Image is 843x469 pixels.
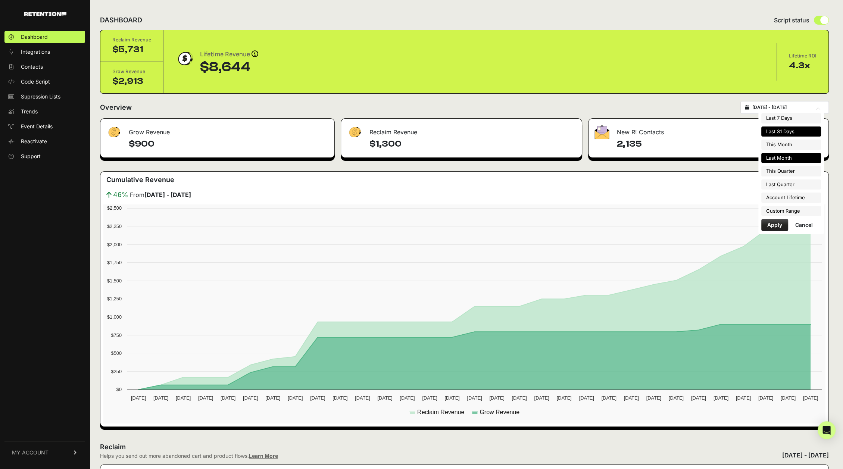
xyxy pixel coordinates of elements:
a: Learn More [249,453,278,459]
strong: [DATE] - [DATE] [144,191,191,198]
text: $1,500 [107,278,122,284]
text: $1,000 [107,314,122,320]
div: Open Intercom Messenger [818,421,836,439]
text: $250 [111,369,122,374]
a: Code Script [4,76,85,88]
div: [DATE] - [DATE] [782,451,829,460]
li: Last 31 Days [761,126,821,137]
a: Support [4,150,85,162]
div: Reclaim Revenue [341,119,582,141]
text: $2,000 [107,242,122,247]
text: [DATE] [467,395,482,401]
text: [DATE] [288,395,303,401]
button: Cancel [789,219,819,231]
text: [DATE] [602,395,616,401]
span: Contacts [21,63,43,71]
a: Reactivate [4,135,85,147]
li: Account Lifetime [761,193,821,203]
a: Event Details [4,121,85,132]
text: [DATE] [310,395,325,401]
text: $0 [116,387,122,392]
span: Code Script [21,78,50,85]
text: [DATE] [221,395,235,401]
a: MY ACCOUNT [4,441,85,464]
img: fa-envelope-19ae18322b30453b285274b1b8af3d052b27d846a4fbe8435d1a52b978f639a2.png [594,125,609,139]
img: fa-dollar-13500eef13a19c4ab2b9ed9ad552e47b0d9fc28b02b83b90ba0e00f96d6372e9.png [106,125,121,140]
div: Lifetime ROI [789,52,817,60]
div: $2,913 [112,75,151,87]
a: Integrations [4,46,85,58]
div: Grow Revenue [112,68,151,75]
text: [DATE] [131,395,146,401]
text: Grow Revenue [480,409,519,415]
h4: $1,300 [369,138,576,150]
span: Integrations [21,48,50,56]
li: This Quarter [761,166,821,176]
div: New R! Contacts [588,119,828,141]
span: Reactivate [21,138,47,145]
span: 46% [113,190,128,200]
text: [DATE] [422,395,437,401]
li: Custom Range [761,206,821,216]
div: Helps you send out more abandoned cart and product flows. [100,452,278,460]
text: [DATE] [198,395,213,401]
a: Trends [4,106,85,118]
text: [DATE] [512,395,527,401]
li: Last Month [761,153,821,163]
img: fa-dollar-13500eef13a19c4ab2b9ed9ad552e47b0d9fc28b02b83b90ba0e00f96d6372e9.png [347,125,362,140]
text: [DATE] [758,395,773,401]
a: Supression Lists [4,91,85,103]
text: [DATE] [400,395,415,401]
text: [DATE] [781,395,796,401]
h4: 2,135 [617,138,822,150]
text: $1,750 [107,260,122,265]
a: Contacts [4,61,85,73]
div: 4.3x [789,60,817,72]
text: [DATE] [669,395,684,401]
h2: Reclaim [100,442,278,452]
span: MY ACCOUNT [12,449,49,456]
li: This Month [761,140,821,150]
img: dollar-coin-05c43ed7efb7bc0c12610022525b4bbbb207c7efeef5aecc26f025e68dcafac9.png [175,49,194,68]
text: [DATE] [736,395,751,401]
span: Script status [774,16,809,25]
h4: $900 [129,138,328,150]
text: [DATE] [176,395,191,401]
span: Dashboard [21,33,48,41]
text: $1,250 [107,296,122,301]
h2: DASHBOARD [100,15,142,25]
span: Trends [21,108,38,115]
div: Reclaim Revenue [112,36,151,44]
li: Last 7 Days [761,113,821,123]
text: [DATE] [646,395,661,401]
text: $2,500 [107,205,122,211]
text: $2,250 [107,223,122,229]
div: Grow Revenue [100,119,334,141]
text: [DATE] [444,395,459,401]
img: Retention.com [24,12,66,16]
text: $500 [111,350,122,356]
text: [DATE] [355,395,370,401]
h2: Overview [100,102,132,113]
text: $750 [111,332,122,338]
text: [DATE] [377,395,392,401]
text: [DATE] [579,395,594,401]
text: [DATE] [803,395,818,401]
li: Last Quarter [761,179,821,190]
text: Reclaim Revenue [417,409,464,415]
span: Supression Lists [21,93,60,100]
text: [DATE] [556,395,571,401]
text: [DATE] [489,395,504,401]
text: [DATE] [243,395,258,401]
text: [DATE] [153,395,168,401]
a: Dashboard [4,31,85,43]
span: Event Details [21,123,53,130]
span: From [130,190,191,199]
text: [DATE] [624,395,639,401]
div: Lifetime Revenue [200,49,258,60]
div: $8,644 [200,60,258,75]
button: Apply [761,219,788,231]
span: Support [21,153,41,160]
text: [DATE] [265,395,280,401]
h3: Cumulative Revenue [106,175,174,185]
